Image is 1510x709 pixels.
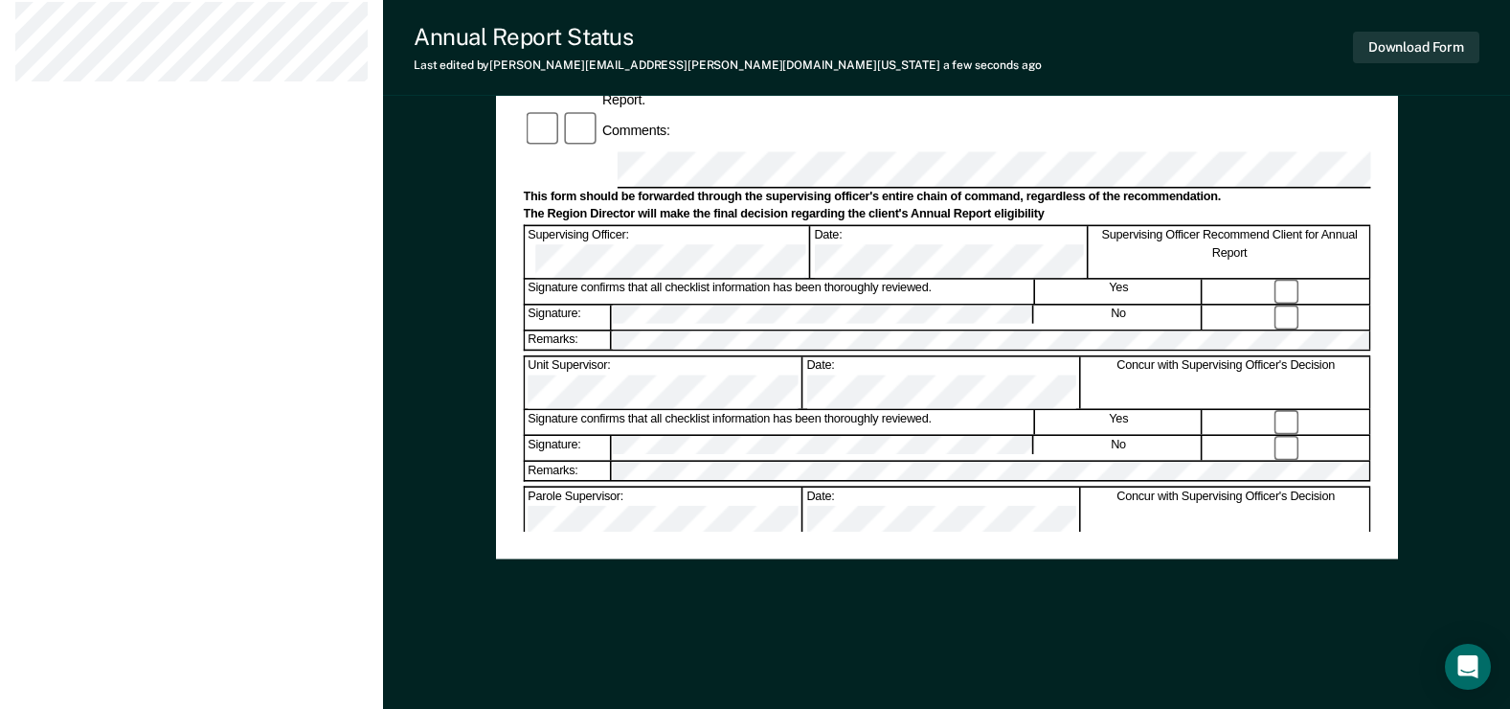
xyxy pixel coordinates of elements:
[525,226,809,278] div: Supervising Officer:
[525,410,1034,434] div: Signature confirms that all checklist information has been thoroughly reviewed.
[599,122,673,140] div: Comments:
[414,23,1042,51] div: Annual Report Status
[943,58,1042,72] span: a few seconds ago
[1090,226,1370,278] div: Supervising Officer Recommend Client for Annual Report
[1445,644,1491,690] div: Open Intercom Messenger
[523,190,1370,205] div: This form should be forwarded through the supervising officer's entire chain of command, regardle...
[1035,305,1202,329] div: No
[1082,488,1370,539] div: Concur with Supervising Officer's Decision
[525,356,802,408] div: Unit Supervisor:
[1035,436,1202,460] div: No
[803,488,1081,539] div: Date:
[523,207,1370,222] div: The Region Director will make the final decision regarding the client's Annual Report eligibility
[1082,356,1370,408] div: Concur with Supervising Officer's Decision
[803,356,1081,408] div: Date:
[525,331,612,350] div: Remarks:
[525,488,802,539] div: Parole Supervisor:
[811,226,1089,278] div: Date:
[1353,32,1479,63] button: Download Form
[525,461,612,480] div: Remarks:
[1036,410,1203,434] div: Yes
[525,280,1034,304] div: Signature confirms that all checklist information has been thoroughly reviewed.
[525,436,611,460] div: Signature:
[525,305,611,329] div: Signature:
[1036,280,1203,304] div: Yes
[414,58,1042,72] div: Last edited by [PERSON_NAME][EMAIL_ADDRESS][PERSON_NAME][DOMAIN_NAME][US_STATE]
